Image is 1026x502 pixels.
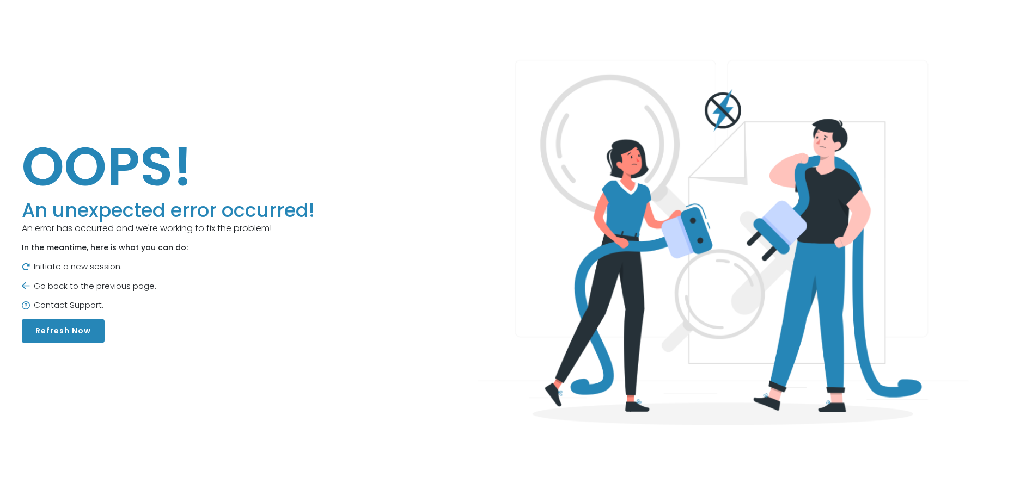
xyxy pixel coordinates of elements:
button: Refresh Now [22,319,105,343]
p: Initiate a new session. [22,261,315,273]
h3: An unexpected error occurred! [22,199,315,222]
h1: OOPS! [22,134,315,199]
p: In the meantime, here is what you can do: [22,242,315,253]
p: Contact Support. [22,299,315,312]
p: An error has occurred and we're working to fix the problem! [22,222,315,235]
p: Go back to the previous page. [22,280,315,293]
